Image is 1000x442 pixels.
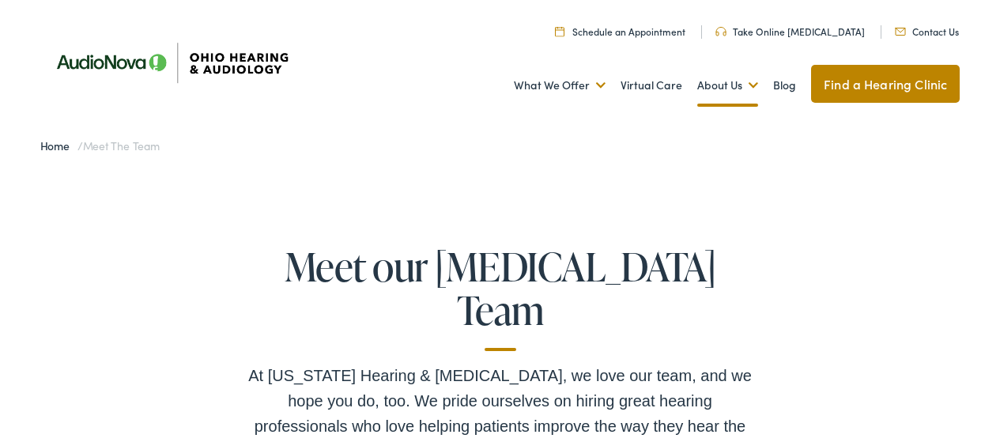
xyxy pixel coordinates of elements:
span: Meet the Team [83,138,160,153]
img: Mail icon representing email contact with Ohio Hearing in Cincinnati, OH [895,28,906,36]
a: Blog [773,56,796,115]
img: Calendar Icon to schedule a hearing appointment in Cincinnati, OH [555,26,564,36]
a: Schedule an Appointment [555,25,685,38]
a: Home [40,138,77,153]
a: Virtual Care [621,56,682,115]
a: What We Offer [514,56,606,115]
span: / [40,138,160,153]
a: Find a Hearing Clinic [811,65,960,103]
a: Take Online [MEDICAL_DATA] [715,25,865,38]
img: Headphones icone to schedule online hearing test in Cincinnati, OH [715,27,726,36]
h1: Meet our [MEDICAL_DATA] Team [247,244,753,351]
a: About Us [697,56,758,115]
a: Contact Us [895,25,959,38]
